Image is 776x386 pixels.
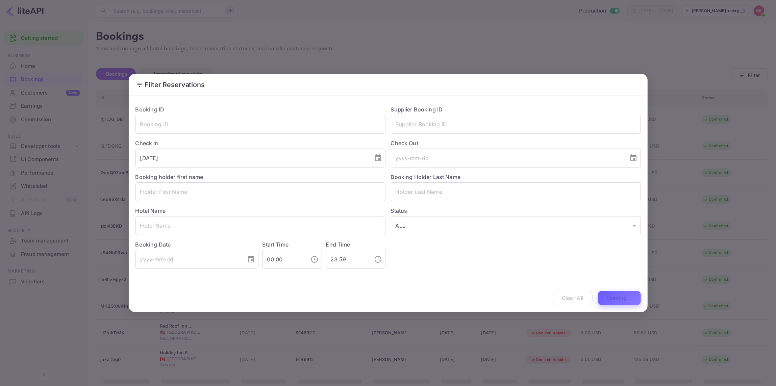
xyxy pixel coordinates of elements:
label: Check In [135,139,385,147]
label: Hotel Name [135,207,166,214]
label: Start Time [262,241,289,248]
input: Supplier Booking ID [391,115,641,134]
input: hh:mm [262,250,305,269]
input: yyyy-mm-dd [135,250,242,269]
input: hh:mm [326,250,369,269]
input: Hotel Name [135,216,385,235]
input: Holder First Name [135,182,385,201]
label: Booking holder first name [135,174,203,180]
div: ALL [391,216,641,235]
label: Supplier Booking ID [391,106,443,113]
label: End Time [326,241,350,248]
label: Status [391,207,641,215]
button: Choose date, selected date is Aug 28, 2025 [371,151,385,165]
label: Booking ID [135,106,165,113]
button: Choose time, selected time is 12:00 AM [308,253,321,266]
button: Choose date [244,253,258,266]
label: Check Out [391,139,641,147]
label: Booking Holder Last Name [391,174,461,180]
h2: Filter Reservations [129,74,648,96]
button: Choose date [627,151,640,165]
label: Booking Date [135,240,258,249]
input: Booking ID [135,115,385,134]
input: yyyy-mm-dd [391,149,624,168]
input: yyyy-mm-dd [135,149,369,168]
input: Holder Last Name [391,182,641,201]
button: Choose time, selected time is 11:59 PM [371,253,385,266]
